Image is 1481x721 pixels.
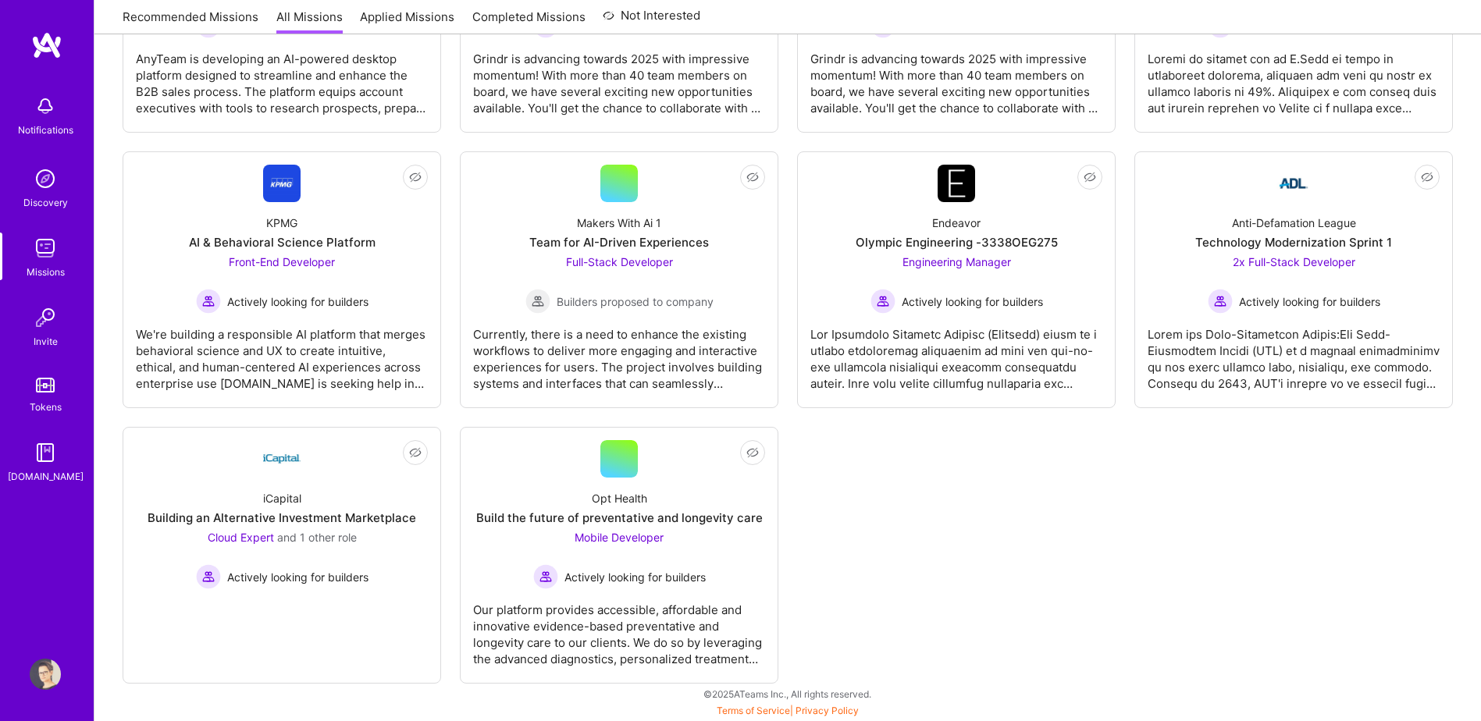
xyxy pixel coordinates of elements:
[263,490,301,506] div: iCapital
[810,314,1102,392] div: Lor Ipsumdolo Sitametc Adipisc (Elitsedd) eiusm te i utlabo etdoloremag aliquaenim ad mini ven qu...
[30,399,62,415] div: Tokens
[30,437,61,468] img: guide book
[409,446,422,459] i: icon EyeClosed
[196,564,221,589] img: Actively looking for builders
[229,255,335,268] span: Front-End Developer
[902,255,1011,268] span: Engineering Manager
[136,314,428,392] div: We're building a responsible AI platform that merges behavioral science and UX to create intuitiv...
[263,440,301,478] img: Company Logo
[1195,234,1392,250] div: Technology Modernization Sprint 1
[208,531,274,544] span: Cloud Expert
[196,289,221,314] img: Actively looking for builders
[603,6,700,34] a: Not Interested
[31,31,62,59] img: logo
[592,490,647,506] div: Opt Health
[30,233,61,264] img: teamwork
[23,194,68,211] div: Discovery
[473,38,765,116] div: Grindr is advancing towards 2025 with impressive momentum! With more than 40 team members on boar...
[1275,165,1312,202] img: Company Logo
[856,234,1058,250] div: Olympic Engineering -3338OEG275
[746,171,759,183] i: icon EyeClosed
[227,569,368,585] span: Actively looking for builders
[529,234,709,250] div: Team for AI-Driven Experiences
[557,293,714,310] span: Builders proposed to company
[1421,171,1433,183] i: icon EyeClosed
[473,314,765,392] div: Currently, there is a need to enhance the existing workflows to deliver more engaging and interac...
[263,165,301,202] img: Company Logo
[473,589,765,667] div: Our platform provides accessible, affordable and innovative evidence-based preventative and longe...
[8,468,84,485] div: [DOMAIN_NAME]
[1232,215,1356,231] div: Anti-Defamation League
[746,446,759,459] i: icon EyeClosed
[566,255,673,268] span: Full-Stack Developer
[476,510,763,526] div: Build the future of preventative and longevity care
[409,171,422,183] i: icon EyeClosed
[136,440,428,670] a: Company LogoiCapitalBuilding an Alternative Investment MarketplaceCloud Expert and 1 other roleAc...
[473,165,765,395] a: Makers With Ai 1Team for AI-Driven ExperiencesFull-Stack Developer Builders proposed to companyBu...
[36,378,55,392] img: tokens
[1148,165,1440,395] a: Company LogoAnti-Defamation LeagueTechnology Modernization Sprint 12x Full-Stack Developer Active...
[1208,289,1233,314] img: Actively looking for builders
[938,165,975,202] img: Company Logo
[870,289,895,314] img: Actively looking for builders
[277,531,357,544] span: and 1 other role
[717,705,859,716] span: |
[148,510,416,526] div: Building an Alternative Investment Marketplace
[276,9,343,34] a: All Missions
[123,9,258,34] a: Recommended Missions
[18,122,73,138] div: Notifications
[27,264,65,280] div: Missions
[1148,314,1440,392] div: Lorem ips Dolo-Sitametcon Adipis:Eli Sedd-Eiusmodtem Incidi (UTL) et d magnaal enimadminimv qu no...
[525,289,550,314] img: Builders proposed to company
[30,659,61,690] img: User Avatar
[1233,255,1355,268] span: 2x Full-Stack Developer
[1148,38,1440,116] div: Loremi do sitamet con ad E.Sedd ei tempo in utlaboreet dolorema, aliquaen adm veni qu nostr ex ul...
[266,215,297,231] div: KPMG
[902,293,1043,310] span: Actively looking for builders
[575,531,664,544] span: Mobile Developer
[227,293,368,310] span: Actively looking for builders
[577,215,661,231] div: Makers With Ai 1
[717,705,790,716] a: Terms of Service
[796,705,859,716] a: Privacy Policy
[1084,171,1096,183] i: icon EyeClosed
[472,9,586,34] a: Completed Missions
[30,163,61,194] img: discovery
[533,564,558,589] img: Actively looking for builders
[1239,293,1380,310] span: Actively looking for builders
[136,165,428,395] a: Company LogoKPMGAI & Behavioral Science PlatformFront-End Developer Actively looking for builders...
[810,38,1102,116] div: Grindr is advancing towards 2025 with impressive momentum! With more than 40 team members on boar...
[34,333,58,350] div: Invite
[136,38,428,116] div: AnyTeam is developing an AI-powered desktop platform designed to streamline and enhance the B2B s...
[26,659,65,690] a: User Avatar
[473,440,765,670] a: Opt HealthBuild the future of preventative and longevity careMobile Developer Actively looking fo...
[360,9,454,34] a: Applied Missions
[189,234,376,250] div: AI & Behavioral Science Platform
[30,302,61,333] img: Invite
[810,165,1102,395] a: Company LogoEndeavorOlympic Engineering -3338OEG275Engineering Manager Actively looking for build...
[94,674,1481,713] div: © 2025 ATeams Inc., All rights reserved.
[932,215,981,231] div: Endeavor
[564,569,706,585] span: Actively looking for builders
[30,91,61,122] img: bell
